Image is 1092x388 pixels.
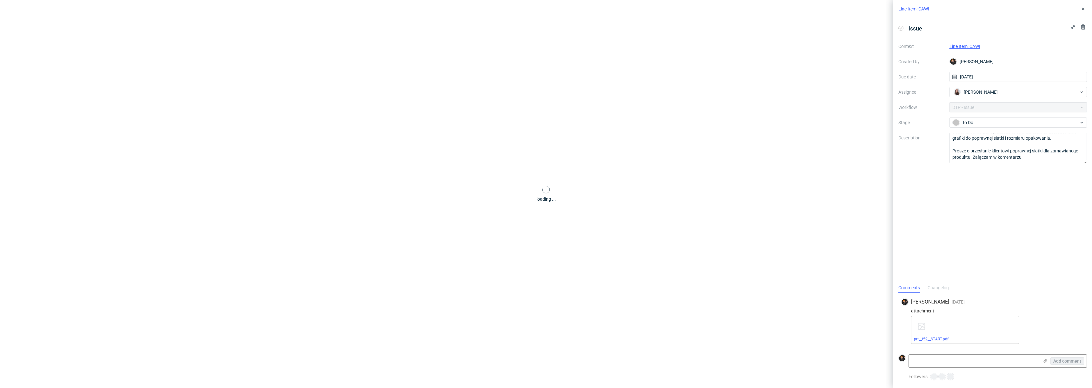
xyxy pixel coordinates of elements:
a: Line Item: CAWI [898,6,929,12]
img: Dominik Grosicki [902,299,908,305]
span: Followers [909,374,928,379]
a: Line Item: CAWI [949,44,980,49]
img: Dominik Grosicki [899,355,905,361]
label: Assignee [898,88,944,96]
label: Context [898,43,944,50]
span: [DATE] [952,299,965,304]
span: [PERSON_NAME] [911,298,949,305]
div: To Do [953,119,1079,126]
span: Issue [906,23,925,34]
div: loading ... [536,196,556,202]
span: [PERSON_NAME] [964,89,998,95]
div: [PERSON_NAME] [949,57,1087,67]
img: Sandra Beśka [954,89,961,95]
div: Comments [898,283,920,293]
label: Stage [898,119,944,126]
div: attachment [901,308,1084,313]
div: Changelog [928,283,949,293]
label: Workflow [898,104,944,111]
label: Due date [898,73,944,81]
a: prt__f52__START.pdf [914,337,949,341]
img: Dominik Grosicki [950,58,956,65]
label: Created by [898,58,944,65]
textarea: Praca jest przygotowana na złym rozmiarze opakowania. Dodatkowo tło jest spłaszczone co uniemożli... [949,133,1087,163]
label: Description [898,134,944,162]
